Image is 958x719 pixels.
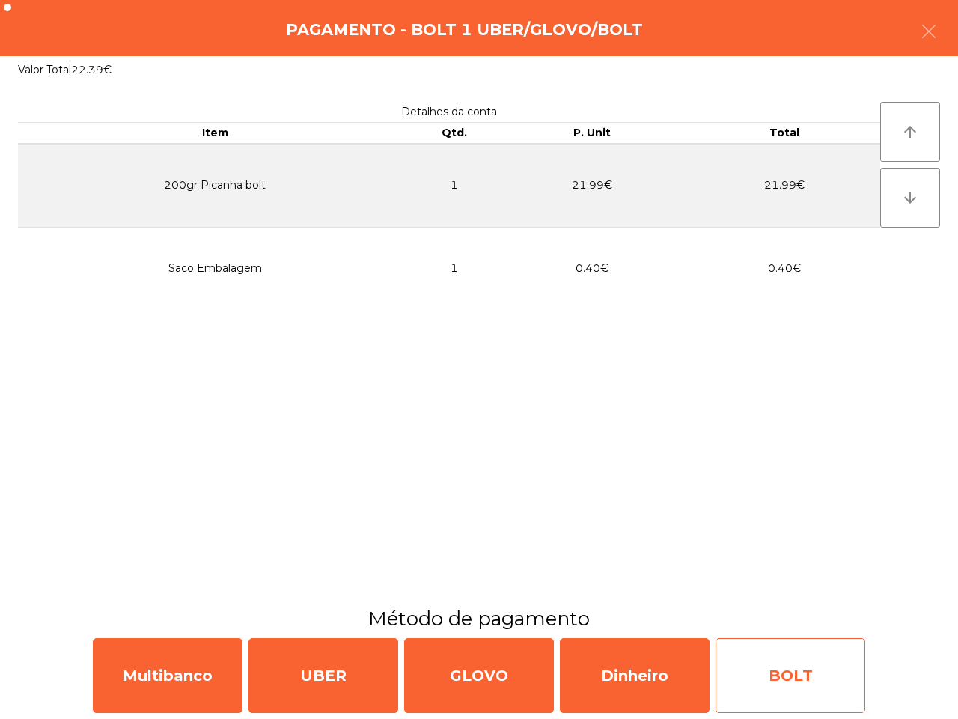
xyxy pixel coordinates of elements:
[880,168,940,228] button: arrow_downward
[404,638,554,713] div: GLOVO
[412,144,496,228] td: 1
[18,63,71,76] span: Valor Total
[901,189,919,207] i: arrow_downward
[286,19,643,41] h4: Pagamento - Bolt 1 Uber/Glovo/Bolt
[11,605,947,632] h3: Método de pagamento
[688,123,880,144] th: Total
[93,638,242,713] div: Multibanco
[688,144,880,228] td: 21.99€
[18,227,412,309] td: Saco Embalagem
[401,105,497,118] span: Detalhes da conta
[412,227,496,309] td: 1
[412,123,496,144] th: Qtd.
[716,638,865,713] div: BOLT
[688,227,880,309] td: 0.40€
[496,123,689,144] th: P. Unit
[496,227,689,309] td: 0.40€
[18,144,412,228] td: 200gr Picanha bolt
[248,638,398,713] div: UBER
[496,144,689,228] td: 21.99€
[560,638,710,713] div: Dinheiro
[71,63,112,76] span: 22.39€
[901,123,919,141] i: arrow_upward
[18,123,412,144] th: Item
[880,102,940,162] button: arrow_upward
